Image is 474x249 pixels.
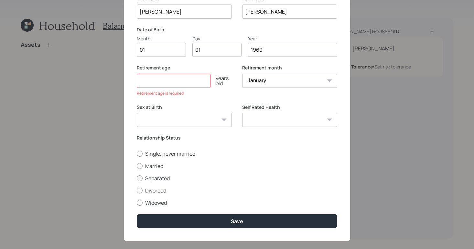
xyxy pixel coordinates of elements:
[242,104,337,110] label: Self Rated Health
[137,187,337,194] label: Divorced
[137,214,337,228] button: Save
[192,35,242,42] div: Day
[210,76,232,86] div: years old
[137,199,337,206] label: Widowed
[137,175,337,182] label: Separated
[137,35,186,42] div: Month
[231,218,243,225] div: Save
[137,43,186,57] input: Month
[137,26,337,33] label: Date of Birth
[137,135,337,141] label: Relationship Status
[137,90,232,96] div: Retirement age is required
[248,35,337,42] div: Year
[248,43,337,57] input: Year
[242,65,337,71] label: Retirement month
[137,104,232,110] label: Sex at Birth
[137,65,232,71] label: Retirement age
[137,150,337,157] label: Single, never married
[137,162,337,170] label: Married
[192,43,242,57] input: Day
